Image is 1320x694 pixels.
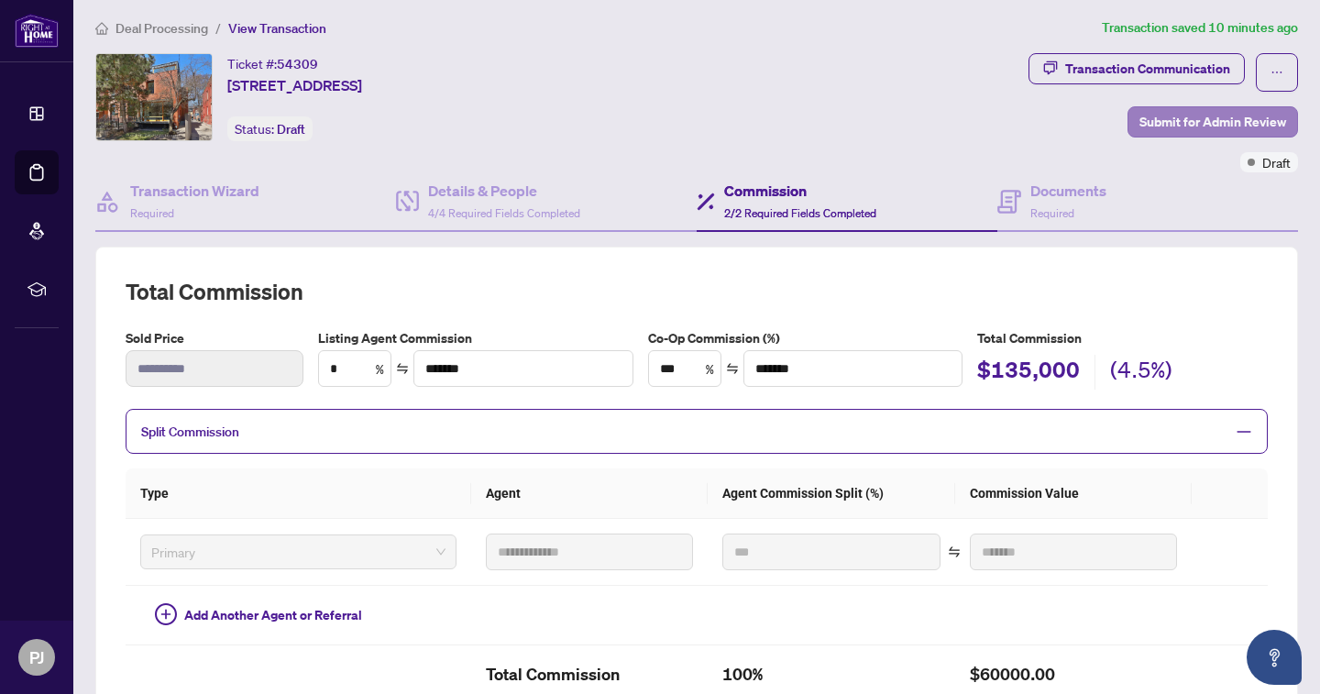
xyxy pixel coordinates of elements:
[140,600,377,630] button: Add Another Agent or Referral
[726,362,739,375] span: swap
[277,121,305,138] span: Draft
[15,14,59,48] img: logo
[724,206,876,220] span: 2/2 Required Fields Completed
[1270,66,1283,79] span: ellipsis
[977,328,1268,348] h5: Total Commission
[126,328,303,348] label: Sold Price
[184,605,362,625] span: Add Another Agent or Referral
[948,545,961,558] span: swap
[215,17,221,39] li: /
[724,180,876,202] h4: Commission
[126,409,1268,454] div: Split Commission
[1028,53,1245,84] button: Transaction Communication
[1110,355,1172,390] h2: (4.5%)
[228,20,326,37] span: View Transaction
[648,328,962,348] label: Co-Op Commission (%)
[227,74,362,96] span: [STREET_ADDRESS]
[1065,54,1230,83] div: Transaction Communication
[1102,17,1298,39] article: Transaction saved 10 minutes ago
[95,22,108,35] span: home
[471,468,708,519] th: Agent
[955,468,1192,519] th: Commission Value
[130,206,174,220] span: Required
[1127,106,1298,138] button: Submit for Admin Review
[277,56,318,72] span: 54309
[151,538,445,566] span: Primary
[970,660,1177,689] h2: $60000.00
[1030,180,1106,202] h4: Documents
[1262,152,1291,172] span: Draft
[126,468,471,519] th: Type
[428,180,580,202] h4: Details & People
[115,20,208,37] span: Deal Processing
[722,660,941,689] h2: 100%
[227,53,318,74] div: Ticket #:
[126,277,1268,306] h2: Total Commission
[1139,107,1286,137] span: Submit for Admin Review
[1236,424,1252,440] span: minus
[1030,206,1074,220] span: Required
[155,603,177,625] span: plus-circle
[96,54,212,140] img: IMG-C12381504_1.jpg
[428,206,580,220] span: 4/4 Required Fields Completed
[29,644,44,670] span: PJ
[130,180,259,202] h4: Transaction Wizard
[486,660,693,689] h2: Total Commission
[1247,630,1302,685] button: Open asap
[977,355,1080,390] h2: $135,000
[708,468,956,519] th: Agent Commission Split (%)
[141,424,239,440] span: Split Commission
[318,328,632,348] label: Listing Agent Commission
[396,362,409,375] span: swap
[227,116,313,141] div: Status:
